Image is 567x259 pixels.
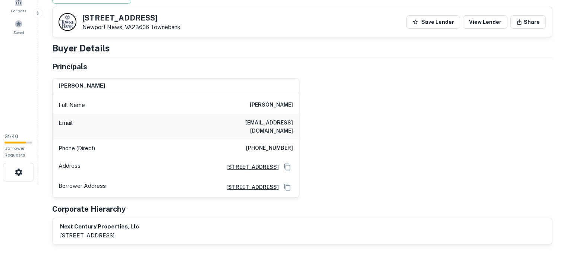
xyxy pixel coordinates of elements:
[2,17,35,37] a: Saved
[52,41,110,55] h4: Buyer Details
[52,61,87,72] h5: Principals
[59,144,95,153] p: Phone (Direct)
[406,15,460,29] button: Save Lender
[220,183,279,191] a: [STREET_ADDRESS]
[82,24,180,31] p: Newport News, VA23606
[282,181,293,193] button: Copy Address
[59,161,81,173] p: Address
[11,8,26,14] span: Contacts
[204,119,293,135] h6: [EMAIL_ADDRESS][DOMAIN_NAME]
[59,181,106,193] p: Borrower Address
[59,101,85,110] p: Full Name
[59,82,105,90] h6: [PERSON_NAME]
[220,163,279,171] a: [STREET_ADDRESS]
[52,203,126,215] h5: Corporate Hierarchy
[530,199,567,235] iframe: Chat Widget
[510,15,546,29] button: Share
[282,161,293,173] button: Copy Address
[60,222,139,231] h6: next century properties, llc
[4,146,25,158] span: Borrower Requests
[463,15,507,29] a: View Lender
[250,101,293,110] h6: [PERSON_NAME]
[13,29,24,35] span: Saved
[43,24,99,35] div: Sending borrower request to AI...
[246,144,293,153] h6: [PHONE_NUMBER]
[60,231,139,240] p: [STREET_ADDRESS]
[59,119,73,135] p: Email
[151,24,180,30] a: Townebank
[4,134,18,139] span: 31 / 40
[82,14,180,22] h5: [STREET_ADDRESS]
